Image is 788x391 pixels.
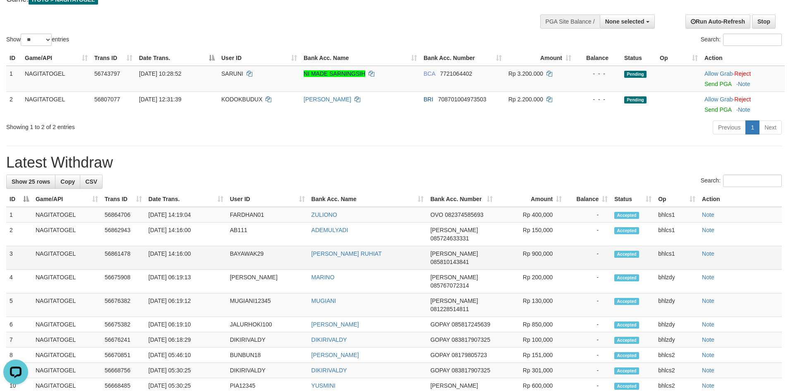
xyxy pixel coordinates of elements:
a: [PERSON_NAME] [311,321,359,328]
td: 56675382 [101,317,145,332]
td: 56675908 [101,270,145,293]
th: Bank Acc. Number: activate to sort column ascending [420,50,505,66]
a: Note [702,211,714,218]
td: - [565,332,611,348]
td: [DATE] 06:19:10 [145,317,227,332]
td: 5 [6,293,32,317]
td: [DATE] 14:19:04 [145,207,227,223]
span: [PERSON_NAME] [430,297,478,304]
th: User ID: activate to sort column ascending [227,192,308,207]
td: NAGITATOGEL [32,207,101,223]
span: GOPAY [430,336,450,343]
td: 1 [6,207,32,223]
td: 6 [6,317,32,332]
a: Note [702,336,714,343]
a: Note [702,321,714,328]
a: [PERSON_NAME] RUHIAT [311,250,382,257]
td: 56676241 [101,332,145,348]
th: Amount: activate to sort column ascending [496,192,565,207]
th: Action [699,192,782,207]
td: 2 [6,223,32,246]
td: bhlcs2 [655,348,699,363]
th: Bank Acc. Number: activate to sort column ascending [427,192,496,207]
span: [PERSON_NAME] [430,382,478,389]
td: AB111 [227,223,308,246]
td: Rp 900,000 [496,246,565,270]
td: Rp 301,000 [496,363,565,378]
th: Op: activate to sort column ascending [656,50,701,66]
td: FARDHAN01 [227,207,308,223]
td: · [701,91,785,117]
td: [DATE] 06:19:12 [145,293,227,317]
a: Copy [55,175,80,189]
td: NAGITATOGEL [32,363,101,378]
th: Bank Acc. Name: activate to sort column ascending [300,50,420,66]
a: [PERSON_NAME] [311,352,359,358]
th: Balance: activate to sort column ascending [565,192,611,207]
td: 56676382 [101,293,145,317]
span: Copy 08179805723 to clipboard [452,352,487,358]
td: bhlzdy [655,332,699,348]
span: BCA [424,70,435,77]
td: bhlzdy [655,293,699,317]
button: None selected [600,14,655,29]
td: Rp 151,000 [496,348,565,363]
div: PGA Site Balance / [540,14,600,29]
td: Rp 200,000 [496,270,565,293]
th: Status: activate to sort column ascending [611,192,655,207]
a: ADEMULYADI [311,227,348,233]
span: GOPAY [430,367,450,374]
a: Previous [713,120,746,134]
th: Amount: activate to sort column ascending [505,50,575,66]
a: Note [702,227,714,233]
a: Reject [734,70,751,77]
a: Send PGA [704,81,731,87]
td: BUNBUN18 [227,348,308,363]
span: · [704,96,734,103]
span: Copy 085810143841 to clipboard [430,259,469,265]
span: Accepted [614,321,639,329]
th: User ID: activate to sort column ascending [218,50,300,66]
td: 3 [6,246,32,270]
a: Send PGA [704,106,731,113]
td: MUGIANI12345 [227,293,308,317]
td: [DATE] 14:16:00 [145,246,227,270]
a: Note [702,367,714,374]
a: Note [738,81,750,87]
span: SARUNI [221,70,243,77]
th: ID: activate to sort column descending [6,192,32,207]
div: - - - [578,95,618,103]
td: NAGITATOGEL [32,332,101,348]
td: bhlzdy [655,270,699,293]
td: bhlcs2 [655,363,699,378]
span: Copy 708701004973503 to clipboard [438,96,486,103]
a: Allow Grab [704,96,733,103]
td: NAGITATOGEL [32,348,101,363]
td: bhlzdy [655,317,699,332]
span: [DATE] 12:31:39 [139,96,181,103]
span: Pending [624,71,647,78]
td: · [701,66,785,92]
span: Accepted [614,337,639,344]
td: Rp 850,000 [496,317,565,332]
td: NAGITATOGEL [32,317,101,332]
span: Copy 083817907325 to clipboard [452,367,490,374]
td: - [565,246,611,270]
th: Date Trans.: activate to sort column ascending [145,192,227,207]
th: Date Trans.: activate to sort column descending [136,50,218,66]
td: bhlcs1 [655,223,699,246]
td: - [565,270,611,293]
td: 8 [6,348,32,363]
span: GOPAY [430,321,450,328]
span: Copy [60,178,75,185]
span: [PERSON_NAME] [430,250,478,257]
span: Copy 085724633331 to clipboard [430,235,469,242]
span: Copy 085767072314 to clipboard [430,282,469,289]
th: Game/API: activate to sort column ascending [22,50,91,66]
th: Trans ID: activate to sort column ascending [91,50,136,66]
a: Run Auto-Refresh [685,14,750,29]
span: CSV [85,178,97,185]
h1: Latest Withdraw [6,154,782,171]
th: Game/API: activate to sort column ascending [32,192,101,207]
span: Copy 083817907325 to clipboard [452,336,490,343]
